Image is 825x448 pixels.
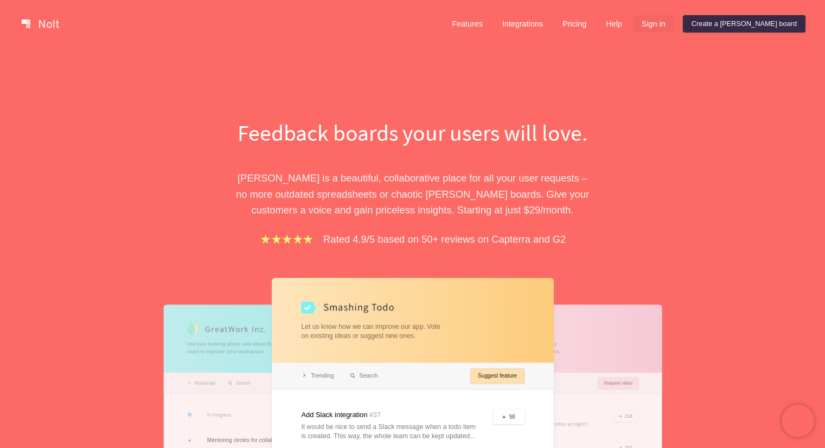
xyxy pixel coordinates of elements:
iframe: Chatra live chat [782,405,814,437]
a: Features [443,15,491,33]
h1: Feedback boards your users will love. [226,117,600,148]
a: Create a [PERSON_NAME] board [683,15,805,33]
p: Rated 4.9/5 based on 50+ reviews on Capterra and G2 [323,231,566,247]
a: Sign in [633,15,674,33]
a: Integrations [494,15,552,33]
a: Pricing [554,15,595,33]
p: [PERSON_NAME] is a beautiful, collaborative place for all your user requests – no more outdated s... [226,170,600,218]
a: Help [597,15,631,33]
img: stars.b067e34983.png [259,233,315,245]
